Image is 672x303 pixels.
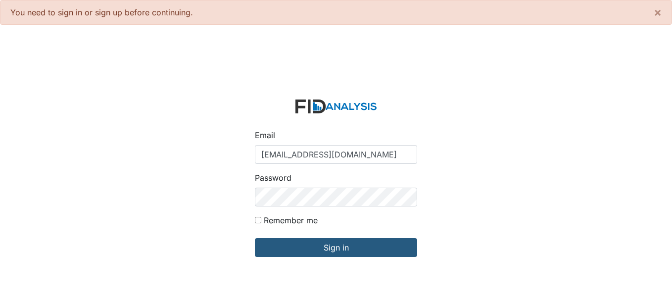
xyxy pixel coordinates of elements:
[654,5,662,19] span: ×
[644,0,672,24] button: ×
[295,100,377,114] img: logo-2fc8c6e3336f68795322cb6e9a2b9007179b544421de10c17bdaae8622450297.svg
[255,129,275,141] label: Email
[264,214,318,226] label: Remember me
[255,238,417,257] input: Sign in
[255,172,291,184] label: Password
